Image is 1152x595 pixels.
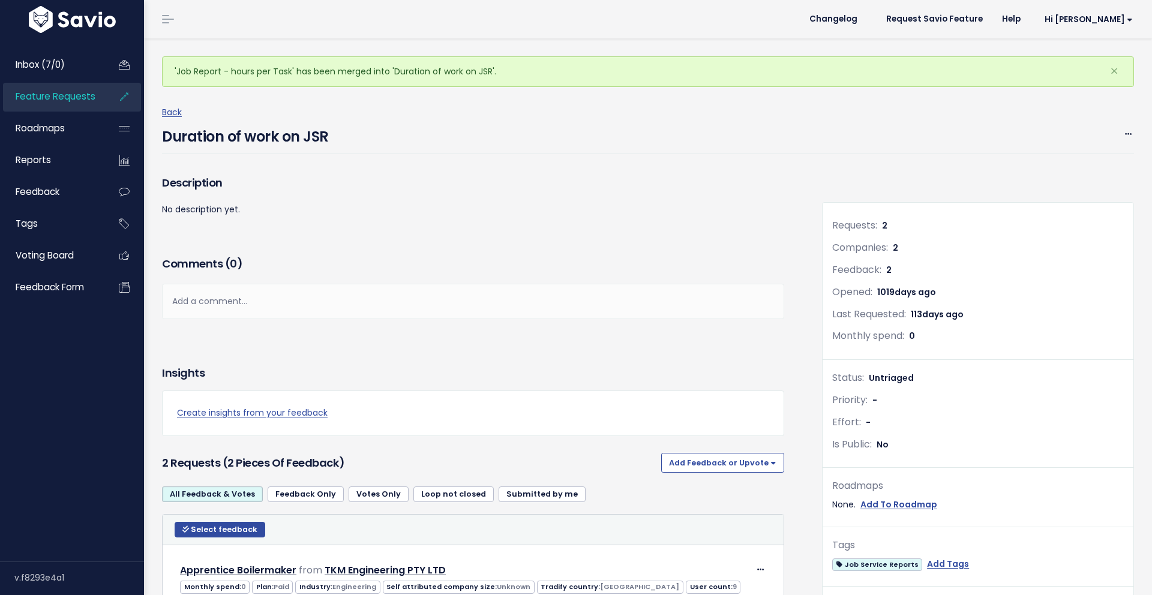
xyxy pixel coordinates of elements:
[162,486,263,502] a: All Feedback & Votes
[499,486,586,502] a: Submitted by me
[162,56,1134,87] div: 'Job Report - hours per Task' has been merged into 'Duration of work on JSR'.
[16,122,65,134] span: Roadmaps
[832,371,864,384] span: Status:
[252,581,293,593] span: Plan:
[162,175,784,191] h3: Description
[3,274,100,301] a: Feedback form
[866,416,871,428] span: -
[3,178,100,206] a: Feedback
[162,106,182,118] a: Back
[832,307,906,321] span: Last Requested:
[349,486,409,502] a: Votes Only
[14,562,144,593] div: v.f8293e4a1
[877,438,889,450] span: No
[3,115,100,142] a: Roadmaps
[16,249,74,262] span: Voting Board
[832,393,868,407] span: Priority:
[26,6,119,33] img: logo-white.9d6f32f41409.svg
[3,242,100,269] a: Voting Board
[383,581,535,593] span: Self attributed company size:
[895,286,936,298] span: days ago
[909,330,915,342] span: 0
[832,415,861,429] span: Effort:
[832,537,1124,554] div: Tags
[16,217,38,230] span: Tags
[268,486,344,502] a: Feedback Only
[832,285,872,299] span: Opened:
[16,185,59,198] span: Feedback
[162,455,656,471] h3: 2 Requests (2 pieces of Feedback)
[191,524,257,534] span: Select feedback
[1045,15,1133,24] span: Hi [PERSON_NAME]
[16,90,95,103] span: Feature Requests
[922,308,964,320] span: days ago
[886,264,892,276] span: 2
[241,582,246,591] span: 0
[180,581,250,593] span: Monthly spend:
[274,582,289,591] span: Paid
[911,308,964,320] span: 113
[661,453,784,472] button: Add Feedback or Upvote
[3,146,100,174] a: Reports
[733,582,737,591] span: 9
[162,202,784,217] p: No description yet.
[497,582,530,591] span: Unknown
[16,58,65,71] span: Inbox (7/0)
[869,372,914,384] span: Untriaged
[3,83,100,110] a: Feature Requests
[162,256,784,272] h3: Comments ( )
[16,281,84,293] span: Feedback form
[175,522,265,537] button: Select feedback
[162,284,784,319] div: Add a comment...
[162,365,205,381] h3: Insights
[832,263,881,277] span: Feedback:
[299,563,322,577] span: from
[832,329,904,342] span: Monthly spend:
[882,220,887,232] span: 2
[295,581,380,593] span: Industry:
[180,563,296,577] a: Apprentice Boilermaker
[832,558,922,571] span: Job Service Reports
[832,218,877,232] span: Requests:
[332,582,376,591] span: Engineering
[877,10,992,28] a: Request Savio Feature
[1098,57,1130,86] button: Close
[809,15,857,23] span: Changelog
[600,582,679,591] span: [GEOGRAPHIC_DATA]
[992,10,1030,28] a: Help
[325,563,446,577] a: TKM Engineering PTY LTD
[860,497,937,512] a: Add To Roadmap
[832,477,1124,495] div: Roadmaps
[877,286,936,298] span: 1019
[1030,10,1142,29] a: Hi [PERSON_NAME]
[893,242,898,254] span: 2
[686,581,740,593] span: User count:
[3,210,100,238] a: Tags
[230,256,237,271] span: 0
[832,497,1124,512] div: None.
[1110,61,1118,81] span: ×
[537,581,683,593] span: Tradify country:
[3,51,100,79] a: Inbox (7/0)
[162,120,329,148] h4: Duration of work on JSR
[832,241,888,254] span: Companies:
[832,557,922,572] a: Job Service Reports
[16,154,51,166] span: Reports
[872,394,877,406] span: -
[413,486,494,502] a: Loop not closed
[177,405,769,420] a: Create insights from your feedback
[927,557,969,572] a: Add Tags
[832,437,872,451] span: Is Public:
